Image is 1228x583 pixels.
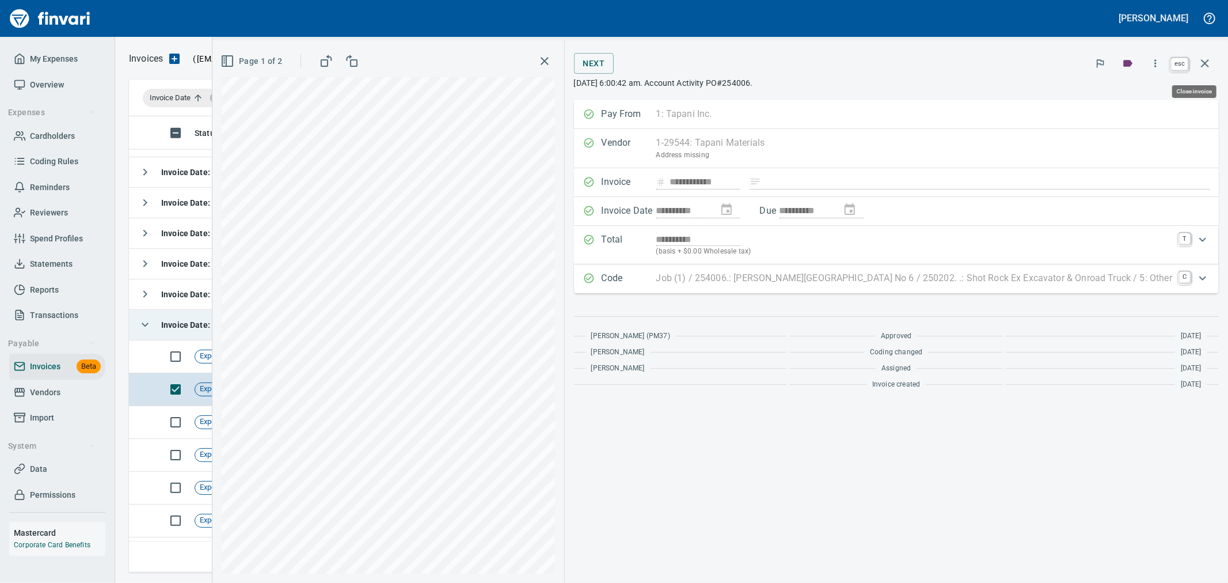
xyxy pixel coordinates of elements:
[196,53,328,65] span: [EMAIL_ADDRESS][DOMAIN_NAME]
[161,229,212,238] strong: Invoice Date :
[591,363,645,374] span: [PERSON_NAME]
[602,271,656,286] p: Code
[195,482,233,493] span: Exported
[881,363,911,374] span: Assigned
[30,283,59,297] span: Reports
[574,226,1219,264] div: Expand
[30,385,60,400] span: Vendors
[218,51,287,72] button: Page 1 of 2
[881,331,911,342] span: Approved
[1181,331,1202,342] span: [DATE]
[161,168,212,177] strong: Invoice Date :
[656,271,1172,285] p: Job (1) / 254006.: [PERSON_NAME][GEOGRAPHIC_DATA] No 6 / 250202. .: Shot Rock Ex Excavator & Onro...
[9,175,105,200] a: Reminders
[161,259,212,268] strong: Invoice Date :
[30,232,83,246] span: Spend Profiles
[30,308,78,323] span: Transactions
[1119,12,1188,24] h5: [PERSON_NAME]
[195,126,219,140] span: Status
[161,259,236,268] span: [DATE]
[195,351,233,362] span: Exported
[30,411,54,425] span: Import
[9,302,105,328] a: Transactions
[1181,347,1202,358] span: [DATE]
[195,417,233,427] span: Exported
[9,226,105,252] a: Spend Profiles
[870,347,922,358] span: Coding changed
[30,129,75,143] span: Cardholders
[223,54,282,69] span: Page 1 of 2
[150,93,206,103] span: Invoice Date
[574,77,1219,89] p: [DATE] 6:00:42 am. Account Activity PO#254006.
[161,290,212,299] strong: Invoice Date :
[3,436,100,457] button: System
[9,482,105,508] a: Permissions
[3,102,100,123] button: Expenses
[195,515,233,526] span: Exported
[30,78,64,92] span: Overview
[9,149,105,175] a: Coding Rules
[9,200,105,226] a: Reviewers
[30,488,75,502] span: Permissions
[30,206,68,220] span: Reviewers
[186,53,332,65] p: ( )
[9,46,105,72] a: My Expenses
[591,347,645,358] span: [PERSON_NAME]
[1116,9,1191,27] button: [PERSON_NAME]
[14,541,90,549] a: Corporate Card Benefits
[9,456,105,482] a: Data
[8,105,95,120] span: Expenses
[1179,271,1191,283] a: C
[30,52,78,66] span: My Expenses
[1179,233,1191,244] a: T
[30,462,47,476] span: Data
[129,52,163,66] nav: breadcrumb
[161,198,212,207] strong: Invoice Date :
[77,360,101,373] span: Beta
[1181,363,1202,374] span: [DATE]
[9,405,105,431] a: Import
[9,380,105,406] a: Vendors
[656,246,1172,258] p: (basis + $0.00 Wholesale tax)
[1181,379,1202,391] span: [DATE]
[161,198,236,207] span: [DATE]
[161,320,212,330] strong: Invoice Date :
[195,126,234,140] span: Status
[9,354,105,380] a: InvoicesBeta
[8,439,95,453] span: System
[30,257,73,271] span: Statements
[872,379,921,391] span: Invoice created
[30,154,78,169] span: Coding Rules
[161,290,236,299] span: [DATE]
[574,53,614,74] button: Next
[583,56,605,71] span: Next
[163,52,186,66] button: Upload an Invoice
[3,333,100,354] button: Payable
[143,89,225,107] div: Invoice Date
[8,336,95,351] span: Payable
[161,168,236,177] span: [DATE]
[161,229,236,238] span: [DATE]
[9,123,105,149] a: Cardholders
[195,384,233,395] span: Exported
[7,5,93,32] img: Finvari
[602,233,656,258] p: Total
[161,320,236,330] span: [DATE]
[9,251,105,277] a: Statements
[591,331,670,342] span: [PERSON_NAME] (PM37)
[1171,58,1188,70] a: esc
[195,449,233,460] span: Exported
[9,277,105,303] a: Reports
[30,359,60,374] span: Invoices
[30,180,70,195] span: Reminders
[9,72,105,98] a: Overview
[14,527,105,539] h6: Mastercard
[574,264,1219,293] div: Expand
[129,52,163,66] p: Invoices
